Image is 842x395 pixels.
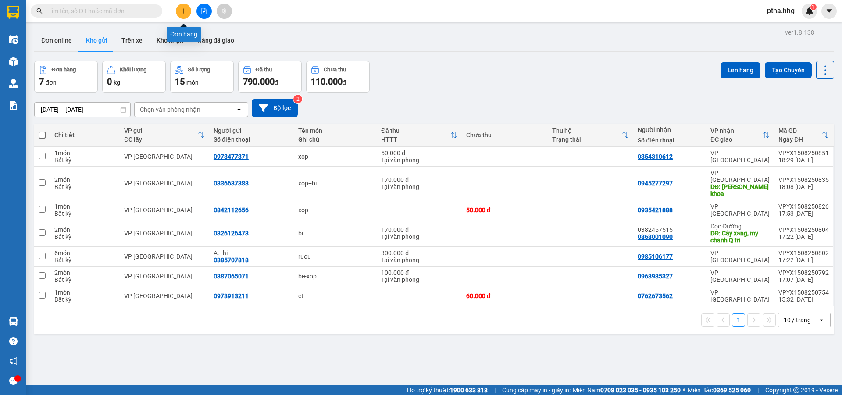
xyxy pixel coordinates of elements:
[778,289,829,296] div: VPYX1508250754
[552,136,622,143] div: Trạng thái
[638,273,673,280] div: 0968985327
[256,67,272,73] div: Đã thu
[778,149,829,157] div: VPYX1508250851
[214,153,249,160] div: 0978477371
[466,206,543,214] div: 50.000 đ
[548,124,634,147] th: Toggle SortBy
[186,79,199,86] span: món
[275,79,278,86] span: đ
[793,387,799,393] span: copyright
[298,136,372,143] div: Ghi chú
[381,249,457,256] div: 300.000 đ
[710,249,770,263] div: VP [GEOGRAPHIC_DATA]
[600,387,681,394] strong: 0708 023 035 - 0935 103 250
[760,5,802,16] span: ptha.hhg
[778,296,829,303] div: 15:32 [DATE]
[710,289,770,303] div: VP [GEOGRAPHIC_DATA]
[9,101,18,110] img: solution-icon
[466,132,543,139] div: Chưa thu
[52,67,76,73] div: Đơn hàng
[293,95,302,103] sup: 2
[710,269,770,283] div: VP [GEOGRAPHIC_DATA]
[638,253,673,260] div: 0985106177
[784,316,811,324] div: 10 / trang
[46,79,57,86] span: đơn
[9,337,18,345] span: question-circle
[713,387,751,394] strong: 0369 525 060
[34,30,79,51] button: Đơn online
[176,4,191,19] button: plus
[34,61,98,93] button: Đơn hàng7đơn
[140,105,200,114] div: Chọn văn phòng nhận
[818,317,825,324] svg: open
[124,253,205,260] div: VP [GEOGRAPHIC_DATA]
[710,127,763,134] div: VP nhận
[9,57,18,66] img: warehouse-icon
[381,256,457,263] div: Tại văn phòng
[114,79,120,86] span: kg
[298,230,372,237] div: bi
[298,273,372,280] div: bi+xop
[124,292,205,299] div: VP [GEOGRAPHIC_DATA]
[107,76,112,87] span: 0
[124,136,198,143] div: ĐC lấy
[243,76,275,87] span: 790.000
[175,76,185,87] span: 15
[450,387,488,394] strong: 1900 633 818
[54,132,115,139] div: Chi tiết
[311,76,343,87] span: 110.000
[221,8,227,14] span: aim
[377,124,462,147] th: Toggle SortBy
[381,127,450,134] div: Đã thu
[36,8,43,14] span: search
[721,62,760,78] button: Lên hàng
[167,27,201,42] div: Đơn hàng
[638,126,702,133] div: Người nhận
[9,79,18,88] img: warehouse-icon
[502,385,571,395] span: Cung cấp máy in - giấy in:
[638,153,673,160] div: 0354310612
[494,385,496,395] span: |
[812,4,815,10] span: 1
[150,30,190,51] button: Kho nhận
[710,183,770,197] div: DĐ: bach khoa
[638,206,673,214] div: 0935421888
[54,226,115,233] div: 2 món
[124,180,205,187] div: VP [GEOGRAPHIC_DATA]
[778,203,829,210] div: VPYX1508250826
[732,313,745,327] button: 1
[9,35,18,44] img: warehouse-icon
[124,230,205,237] div: VP [GEOGRAPHIC_DATA]
[821,4,837,19] button: caret-down
[54,269,115,276] div: 2 món
[381,226,457,233] div: 170.000 đ
[190,30,241,51] button: Hàng đã giao
[54,203,115,210] div: 1 món
[214,249,290,256] div: A.Thi
[217,4,232,19] button: aim
[778,249,829,256] div: VPYX1508250802
[196,4,212,19] button: file-add
[381,183,457,190] div: Tại văn phòng
[683,388,685,392] span: ⚪️
[757,385,759,395] span: |
[638,233,673,240] div: 0868001090
[381,233,457,240] div: Tại văn phòng
[778,176,829,183] div: VPYX1508250835
[710,230,770,244] div: DĐ: Cây xăng, my chanh Q tri
[778,127,822,134] div: Mã GD
[706,124,774,147] th: Toggle SortBy
[381,136,450,143] div: HTTT
[298,127,372,134] div: Tên món
[710,136,763,143] div: ĐC giao
[381,176,457,183] div: 170.000 đ
[710,223,770,230] div: Dọc Đường
[407,385,488,395] span: Hỗ trợ kỹ thuật:
[79,30,114,51] button: Kho gửi
[54,249,115,256] div: 6 món
[298,153,372,160] div: xop
[114,30,150,51] button: Trên xe
[638,292,673,299] div: 0762673562
[778,256,829,263] div: 17:22 [DATE]
[381,269,457,276] div: 100.000 đ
